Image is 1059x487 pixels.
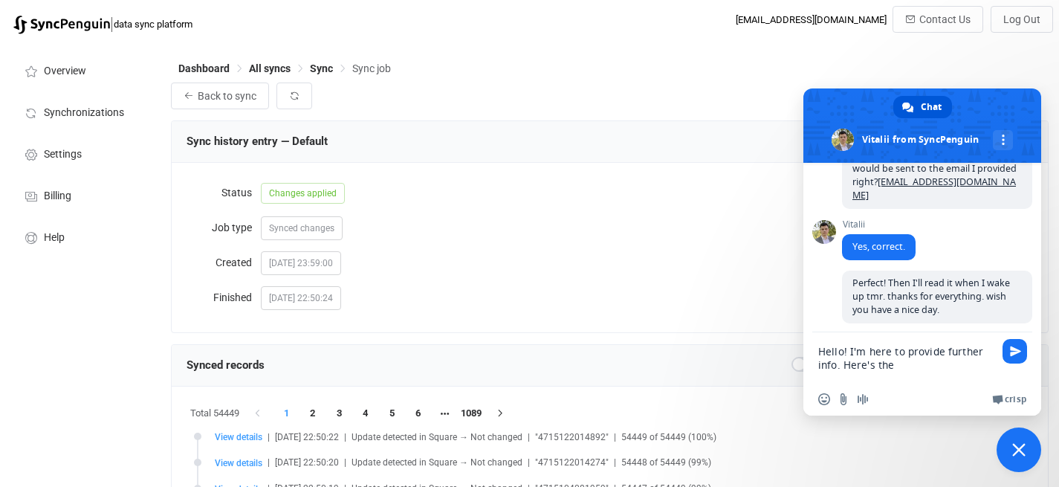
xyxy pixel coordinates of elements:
[852,240,905,253] span: Yes, correct.
[269,223,334,233] span: Synced changes
[215,458,262,468] span: View details
[44,190,71,202] span: Billing
[187,358,265,372] span: Synced records
[852,149,1017,201] span: okay. Just to be sure. The respond would be sent to the email I provided right?
[352,403,379,424] li: 4
[893,6,983,33] button: Contact Us
[310,62,333,74] span: Sync
[352,457,522,468] span: Update detected in Square → Not changed
[528,432,530,442] span: |
[621,457,711,468] span: 54448 of 54449 (99%)
[187,248,261,277] label: Created
[268,457,270,468] span: |
[110,13,114,34] span: |
[198,90,256,102] span: Back to sync
[7,216,156,257] a: Help
[13,13,192,34] a: |data sync platform
[114,19,192,30] span: data sync platform
[379,403,406,424] li: 5
[171,83,269,109] button: Back to sync
[1003,13,1040,25] span: Log Out
[7,174,156,216] a: Billing
[44,149,82,161] span: Settings
[275,457,339,468] span: [DATE] 22:50:20
[261,183,345,204] span: Changes applied
[344,457,346,468] span: |
[352,62,391,74] span: Sync job
[7,91,156,132] a: Synchronizations
[621,432,716,442] span: 54449 of 54449 (100%)
[852,277,1010,316] span: Perfect! Then I'll read it when I wake up tmr. thanks for everything. wish you have a nice day.
[299,403,326,424] li: 2
[458,403,485,424] li: 1089
[261,286,341,310] span: [DATE] 22:50:24
[818,332,997,383] textarea: Compose your message...
[535,432,609,442] span: "4715122014892"
[326,403,353,424] li: 3
[991,6,1053,33] button: Log Out
[187,283,261,312] label: Finished
[187,213,261,242] label: Job type
[44,232,65,244] span: Help
[614,457,616,468] span: |
[919,13,971,25] span: Contact Us
[261,251,341,275] span: [DATE] 23:59:00
[344,432,346,442] span: |
[44,107,124,119] span: Synchronizations
[190,403,239,424] span: Total 54449
[268,432,270,442] span: |
[249,62,291,74] span: All syncs
[614,432,616,442] span: |
[997,428,1041,472] a: Close chat
[178,63,391,74] div: Breadcrumb
[921,96,942,118] span: Chat
[273,403,300,424] li: 1
[7,49,156,91] a: Overview
[818,393,830,405] span: Insert an emoji
[187,178,261,207] label: Status
[857,393,869,405] span: Audio message
[405,403,432,424] li: 6
[7,132,156,174] a: Settings
[1003,339,1027,364] span: Send
[178,62,230,74] span: Dashboard
[893,96,952,118] a: Chat
[44,65,86,77] span: Overview
[187,135,328,148] span: Sync history entry — Default
[838,393,849,405] span: Send a file
[275,432,339,442] span: [DATE] 22:50:22
[852,175,1016,201] a: [EMAIL_ADDRESS][DOMAIN_NAME]
[352,432,522,442] span: Update detected in Square → Not changed
[736,14,887,25] div: [EMAIL_ADDRESS][DOMAIN_NAME]
[992,393,1026,405] a: Crisp
[1005,393,1026,405] span: Crisp
[528,457,530,468] span: |
[215,432,262,442] span: View details
[842,219,916,230] span: Vitalii
[13,16,110,34] img: syncpenguin.svg
[535,457,609,468] span: "4715122014274"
